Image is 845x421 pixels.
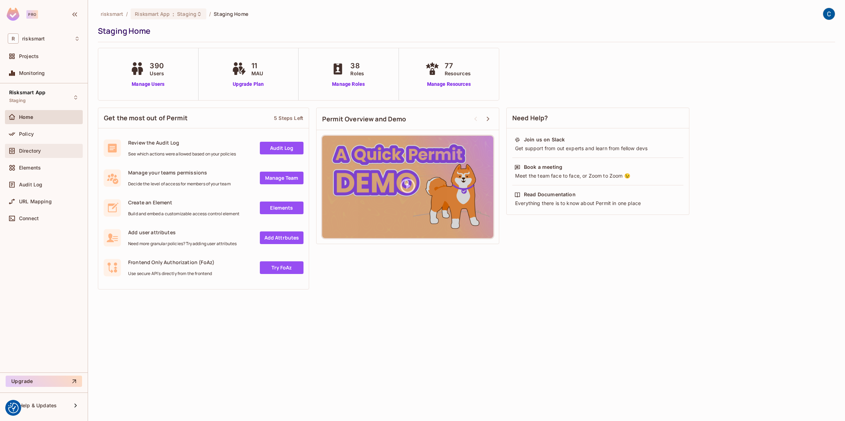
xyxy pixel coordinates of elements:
[260,231,303,244] a: Add Attrbutes
[150,60,164,71] span: 390
[823,8,835,20] img: Cheryl Adamiak
[19,403,57,408] span: Help & Updates
[322,115,406,123] span: Permit Overview and Demo
[274,115,303,121] div: 5 Steps Left
[524,191,576,198] div: Read Documentation
[128,229,237,236] span: Add user attributes
[128,151,236,157] span: See which actions were allowed based on your policies
[260,172,303,184] a: Manage Team
[260,202,303,214] a: Elements
[7,8,19,21] img: SReyMgAAAABJRU5ErkJggg==
[514,200,681,207] div: Everything there is to know about Permit in one place
[128,181,231,187] span: Decide the level of access for members of your team
[8,403,19,413] button: Consent Preferences
[128,271,214,276] span: Use secure API's directly from the frontend
[128,139,236,146] span: Review the Audit Log
[135,11,170,17] span: Risksmart App
[26,10,38,19] div: Pro
[19,70,45,76] span: Monitoring
[9,98,26,103] span: Staging
[126,11,128,17] li: /
[9,90,45,95] span: Risksmart App
[19,53,39,59] span: Projects
[172,11,175,17] span: :
[150,70,164,77] span: Users
[101,11,123,17] span: the active workspace
[260,142,303,154] a: Audit Log
[128,241,237,247] span: Need more granular policies? Try adding user attributes
[350,60,364,71] span: 38
[251,60,263,71] span: 11
[177,11,196,17] span: Staging
[128,169,231,176] span: Manage your teams permissions
[209,11,211,17] li: /
[128,211,239,217] span: Build and embed a customizable access control element
[424,81,474,88] a: Manage Resources
[445,70,471,77] span: Resources
[8,33,19,44] span: R
[128,199,239,206] span: Create an Element
[230,81,267,88] a: Upgrade Plan
[98,26,832,36] div: Staging Home
[104,114,188,122] span: Get the most out of Permit
[524,136,565,143] div: Join us on Slack
[514,172,681,179] div: Meet the team face to face, or Zoom to Zoom 😉
[512,114,548,122] span: Need Help?
[19,165,41,171] span: Elements
[8,403,19,413] img: Revisit consent button
[514,145,681,152] div: Get support from out experts and learn from fellow devs
[524,164,562,171] div: Book a meeting
[445,60,471,71] span: 77
[19,199,52,204] span: URL Mapping
[19,216,39,221] span: Connect
[128,259,214,266] span: Frontend Only Authorization (FoAz)
[19,114,33,120] span: Home
[350,70,364,77] span: Roles
[19,131,34,137] span: Policy
[19,182,42,187] span: Audit Log
[260,261,303,274] a: Try FoAz
[214,11,248,17] span: Staging Home
[22,36,45,42] span: Workspace: risksmart
[6,376,82,387] button: Upgrade
[251,70,263,77] span: MAU
[19,148,41,154] span: Directory
[129,81,168,88] a: Manage Users
[329,81,368,88] a: Manage Roles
